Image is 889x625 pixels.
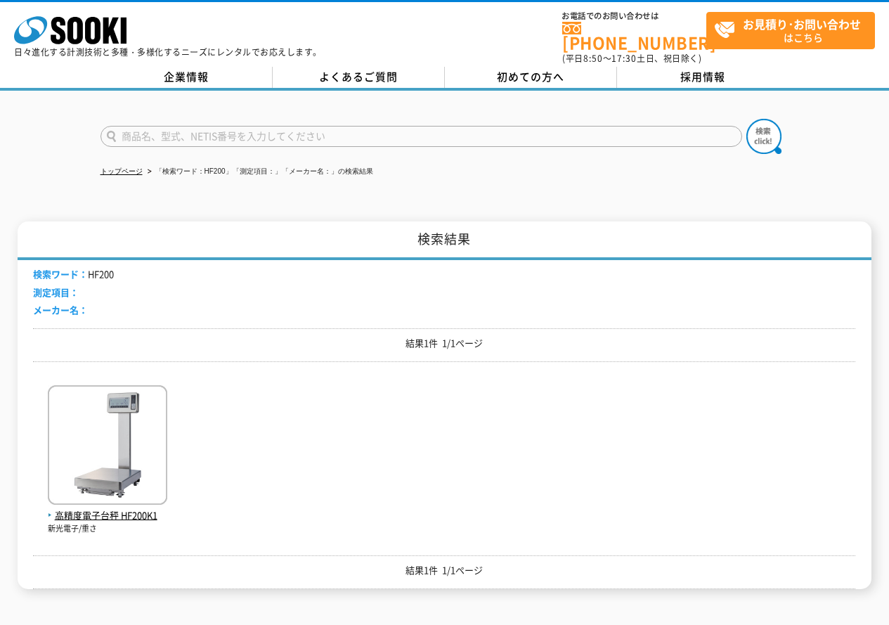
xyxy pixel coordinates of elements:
p: 新光電子/重さ [48,523,167,535]
img: btn_search.png [746,119,781,154]
a: [PHONE_NUMBER] [562,22,706,51]
span: お電話でのお問い合わせは [562,12,706,20]
li: 「検索ワード：HF200」「測定項目：」「メーカー名：」の検索結果 [145,165,373,179]
span: 検索ワード： [33,267,88,281]
span: はこちら [714,13,874,48]
p: 日々進化する計測技術と多種・多様化するニーズにレンタルでお応えします。 [14,48,322,56]
p: 結果1件 1/1ページ [33,563,855,578]
h1: 検索結果 [18,221,871,260]
a: 採用情報 [617,67,789,88]
strong: お見積り･お問い合わせ [743,15,861,32]
span: 初めての方へ [497,69,564,84]
a: トップページ [100,167,143,175]
a: よくあるご質問 [273,67,445,88]
input: 商品名、型式、NETIS番号を入力してください [100,126,742,147]
span: 8:50 [583,52,603,65]
a: 高精度電子台秤 HF200K1 [48,494,167,523]
li: HF200 [33,267,114,282]
a: 初めての方へ [445,67,617,88]
p: 結果1件 1/1ページ [33,336,855,351]
a: お見積り･お問い合わせはこちら [706,12,875,49]
span: 高精度電子台秤 HF200K1 [48,508,167,523]
a: 企業情報 [100,67,273,88]
span: メーカー名： [33,303,88,316]
span: 測定項目： [33,285,79,299]
img: HF200K1 [48,385,167,508]
span: (平日 ～ 土日、祝日除く) [562,52,701,65]
span: 17:30 [611,52,637,65]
